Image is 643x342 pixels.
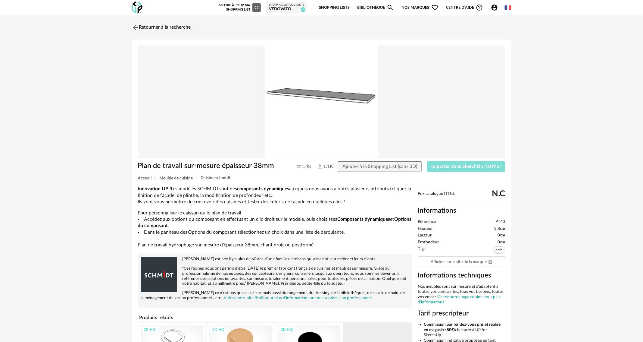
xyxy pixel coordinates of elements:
span: Heart Outline icon [431,4,439,11]
span: Open In New icon [488,259,492,264]
span: 3.8cm [495,226,505,232]
a: Visitez notre site BtoB pour plus d'informations sur nos services aux professionnels [224,296,374,300]
span: Accueil [138,176,152,180]
a: Visitez notre page cuisine pour plus d'informations [418,295,501,305]
p: Les modèles SCHMIDT sont des auxquels nous avons ajoutés plusieurs attributs tel que : la finitio... [138,186,412,205]
span: PT40 [496,219,505,225]
span: Importer dans SketchUp (10 Mo) [432,164,501,169]
span: Cuisine schmidt [201,176,231,180]
span: 16 [301,7,305,12]
div: Shopping List courante [269,3,304,7]
button: Importer dans SketchUp (10 Mo) [427,161,505,172]
p: [PERSON_NAME] est née il y a plus de 60 ans d’une famille d’artisans qui aimaient leur métier et ... [141,257,409,262]
p: [PERSON_NAME] ce n'est pas que la cuisine, mais aussi du rangement, du dressing, de la bibliothèq... [141,290,409,301]
a: Shopping List courante VEDOVATO 16 [269,3,304,12]
span: 1.4K [297,163,311,169]
span: 1.1K [317,163,327,170]
span: Centre d'aideHelp Circle Outline icon [446,4,483,11]
span: Help Circle Outline icon [476,4,483,11]
img: Product pack shot [138,46,505,158]
span: Ajouter à la Shopping List (sans 3D) [342,164,417,169]
p: "Ces racines nous ont permis d’être [DATE] le premier fabricant français de cuisines et meubles s... [141,266,409,287]
span: Largeur [418,233,432,238]
h4: Produits relatifs [138,313,412,322]
li: à facturer à UP for SketchUp. [424,322,505,338]
h3: Tarif prescripteur [418,309,505,318]
div: 3D HQ [141,326,159,334]
div: Prix catalogue (TTC): [418,191,505,202]
span: Référence [418,219,436,225]
span: N.C [492,192,505,196]
span: Nos marques [402,1,439,15]
button: Ajouter à la Shopping List (sans 3D) [338,161,422,172]
div: 3D HQ [278,326,295,334]
img: OXP [132,2,142,14]
img: fr [505,4,511,11]
span: Refresh icon [254,6,259,9]
b: composants dynamiques [237,186,289,191]
a: Afficher sur le site de la marqueOpen In New icon [418,257,505,267]
b: Composants dynamiques [337,217,390,222]
img: brand logo [141,257,177,293]
b: Innovation UP ! [138,186,171,191]
a: BibliothèqueMagnify icon [357,1,394,15]
li: Accédez aux options du composant en effectuant un clic droit sur le modèle, puis choisissez et . [138,216,412,229]
span: 0cm [498,240,505,245]
a: Retourner à la recherche [132,21,191,34]
span: Account Circle icon [491,4,501,11]
img: Téléchargements [317,163,323,170]
div: Nos meubles sont sur mesure et s'adaptent à toutes vos contraintes, tous vos besoins, toutes vos ... [418,284,505,305]
div: Pour personnaliser le caisson ou le plan de travail : Plan de travail hydrophuge sur-mesure d'épa... [138,186,412,248]
span: pefc [493,246,505,254]
div: 3D HQ [210,326,227,334]
h3: Informations techniques [418,271,505,280]
span: Meuble de cuisine [160,176,193,180]
h2: Informations [418,206,505,215]
b: Commission par rendez-vous pris et réalisé en magasin : 80€ [424,322,501,332]
span: Account Circle icon [491,4,498,11]
span: Hauteur [418,226,433,232]
div: Breadcrumb [138,176,505,180]
img: svg+xml;base64,PHN2ZyB3aWR0aD0iMjQiIGhlaWdodD0iMjQiIHZpZXdCb3g9IjAgMCAyNCAyNCIgZmlsbD0ibm9uZSIgeG... [132,24,139,31]
div: Mettre à jour ma Shopping List [217,3,261,12]
h1: Plan de travail sur-mesure épaisseur 38mm [138,161,288,171]
a: Shopping Lists [319,1,350,15]
span: Profondeur [418,240,439,245]
span: Magnify icon [387,4,394,11]
div: VEDOVATO [269,7,304,12]
li: Dans le panneau des Options du composant sélectionnez un choix dans une liste de déroulante. [138,229,412,236]
span: 0cm [498,233,505,238]
span: Tags [418,246,426,255]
